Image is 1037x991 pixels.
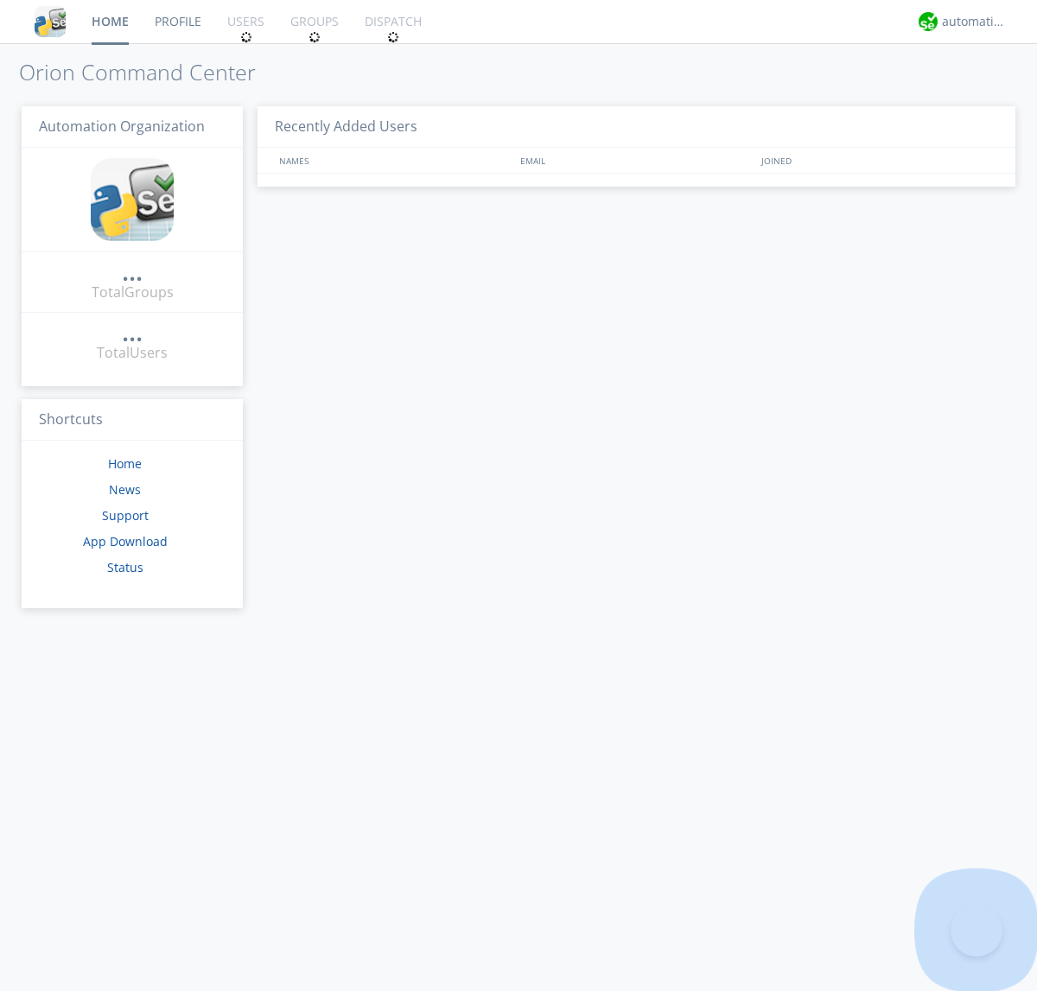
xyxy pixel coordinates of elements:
a: News [109,481,141,498]
h3: Recently Added Users [258,106,1015,149]
span: Automation Organization [39,117,205,136]
div: NAMES [275,148,512,173]
div: EMAIL [516,148,757,173]
a: App Download [83,533,168,549]
img: cddb5a64eb264b2086981ab96f4c1ba7 [91,158,174,241]
a: Status [107,559,143,575]
a: ... [122,263,143,283]
div: ... [122,263,143,280]
a: Support [102,507,149,524]
div: ... [122,323,143,340]
img: spin.svg [309,31,321,43]
div: Total Users [97,343,168,363]
img: spin.svg [240,31,252,43]
iframe: Toggle Customer Support [951,905,1002,956]
img: spin.svg [387,31,399,43]
div: Total Groups [92,283,174,302]
div: JOINED [757,148,999,173]
div: automation+atlas [942,13,1007,30]
img: cddb5a64eb264b2086981ab96f4c1ba7 [35,6,66,37]
h3: Shortcuts [22,399,243,442]
a: ... [122,323,143,343]
a: Home [108,455,142,472]
img: d2d01cd9b4174d08988066c6d424eccd [919,12,938,31]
